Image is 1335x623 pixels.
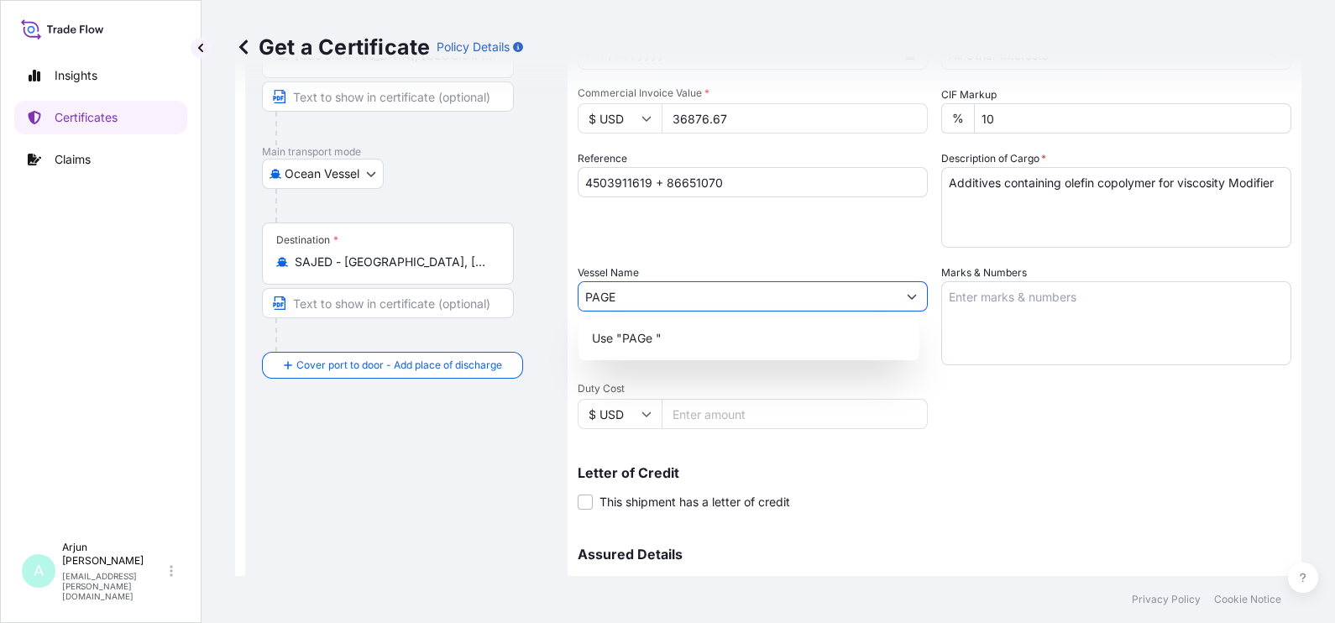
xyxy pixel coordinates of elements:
[941,264,1027,281] label: Marks & Numbers
[578,150,627,167] label: Reference
[578,547,1291,561] p: Assured Details
[55,67,97,84] p: Insights
[662,103,928,133] input: Enter amount
[55,151,91,168] p: Claims
[437,39,510,55] p: Policy Details
[578,264,639,281] label: Vessel Name
[1132,593,1201,606] p: Privacy Policy
[578,466,1291,479] p: Letter of Credit
[34,563,44,579] span: A
[897,281,927,311] button: Show suggestions
[262,159,384,189] button: Select transport
[592,330,662,347] p: Use "PAGe "
[662,399,928,429] input: Enter amount
[578,281,897,311] input: Type to search vessel name or IMO
[578,382,928,395] span: Duty Cost
[296,357,502,374] span: Cover port to door - Add place of discharge
[599,494,790,510] span: This shipment has a letter of credit
[941,86,997,103] label: CIF Markup
[578,167,928,197] input: Enter booking reference
[1214,593,1281,606] p: Cookie Notice
[941,150,1046,167] label: Description of Cargo
[262,145,551,159] p: Main transport mode
[262,288,514,318] input: Text to appear on certificate
[62,541,166,568] p: Arjun [PERSON_NAME]
[285,165,359,182] span: Ocean Vessel
[585,323,913,353] div: Suggestions
[974,103,1291,133] input: Enter percentage between 0 and 24%
[276,233,338,247] div: Destination
[55,109,118,126] p: Certificates
[941,103,974,133] div: %
[262,81,514,112] input: Text to appear on certificate
[235,34,430,60] p: Get a Certificate
[295,254,493,270] input: Destination
[62,571,166,601] p: [EMAIL_ADDRESS][PERSON_NAME][DOMAIN_NAME]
